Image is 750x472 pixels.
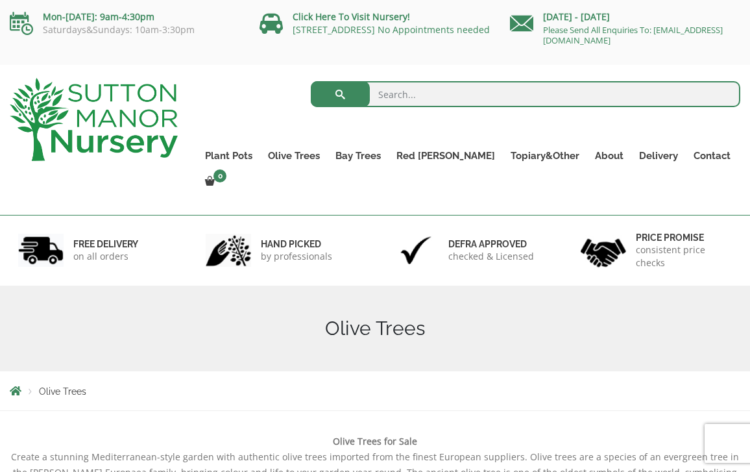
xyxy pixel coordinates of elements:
span: Olive Trees [39,386,86,397]
a: Plant Pots [197,147,260,165]
a: Topiary&Other [503,147,587,165]
a: Contact [686,147,738,165]
b: Olive Trees for Sale [333,435,417,447]
p: Mon-[DATE]: 9am-4:30pm [10,9,240,25]
img: 4.jpg [581,230,626,270]
h1: Olive Trees [10,317,740,340]
h6: Defra approved [448,238,534,250]
a: Click Here To Visit Nursery! [293,10,410,23]
a: 0 [197,173,230,191]
h6: Price promise [636,232,732,243]
a: Olive Trees [260,147,328,165]
a: About [587,147,631,165]
p: consistent price checks [636,243,732,269]
img: 2.jpg [206,234,251,267]
p: [DATE] - [DATE] [510,9,740,25]
a: Please Send All Enquiries To: [EMAIL_ADDRESS][DOMAIN_NAME] [543,24,723,46]
h6: hand picked [261,238,332,250]
nav: Breadcrumbs [10,386,740,396]
h6: FREE DELIVERY [73,238,138,250]
p: Saturdays&Sundays: 10am-3:30pm [10,25,240,35]
a: [STREET_ADDRESS] No Appointments needed [293,23,490,36]
input: Search... [311,81,740,107]
a: Delivery [631,147,686,165]
img: 3.jpg [393,234,439,267]
p: by professionals [261,250,332,263]
span: 0 [213,169,226,182]
p: checked & Licensed [448,250,534,263]
img: 1.jpg [18,234,64,267]
a: Red [PERSON_NAME] [389,147,503,165]
p: on all orders [73,250,138,263]
img: logo [10,78,178,161]
a: Bay Trees [328,147,389,165]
